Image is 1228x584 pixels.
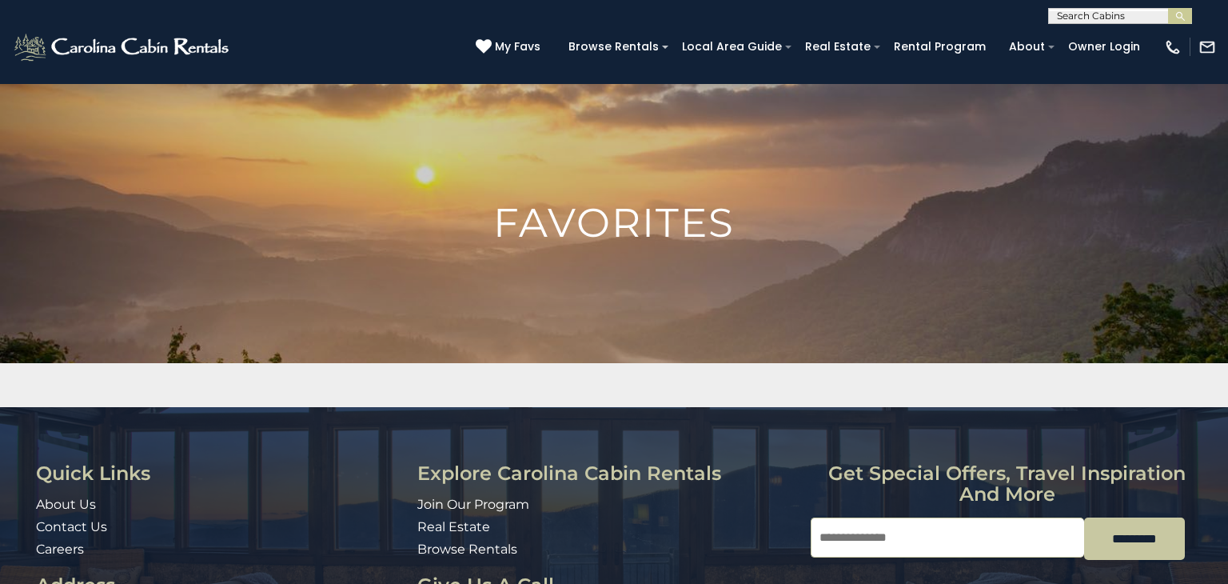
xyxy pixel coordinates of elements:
a: Browse Rentals [417,542,517,557]
img: phone-regular-white.png [1164,38,1182,56]
a: About [1001,34,1053,59]
a: Rental Program [886,34,994,59]
img: mail-regular-white.png [1198,38,1216,56]
h3: Explore Carolina Cabin Rentals [417,463,799,484]
h3: Quick Links [36,463,405,484]
a: Careers [36,542,84,557]
span: My Favs [495,38,540,55]
a: Browse Rentals [560,34,667,59]
h3: Get special offers, travel inspiration and more [811,463,1204,506]
a: My Favs [476,38,544,56]
a: Contact Us [36,519,107,534]
a: Real Estate [417,519,490,534]
a: About Us [36,497,96,512]
a: Real Estate [797,34,879,59]
a: Owner Login [1060,34,1148,59]
img: White-1-2.png [12,31,233,63]
a: Join Our Program [417,497,529,512]
a: Local Area Guide [674,34,790,59]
